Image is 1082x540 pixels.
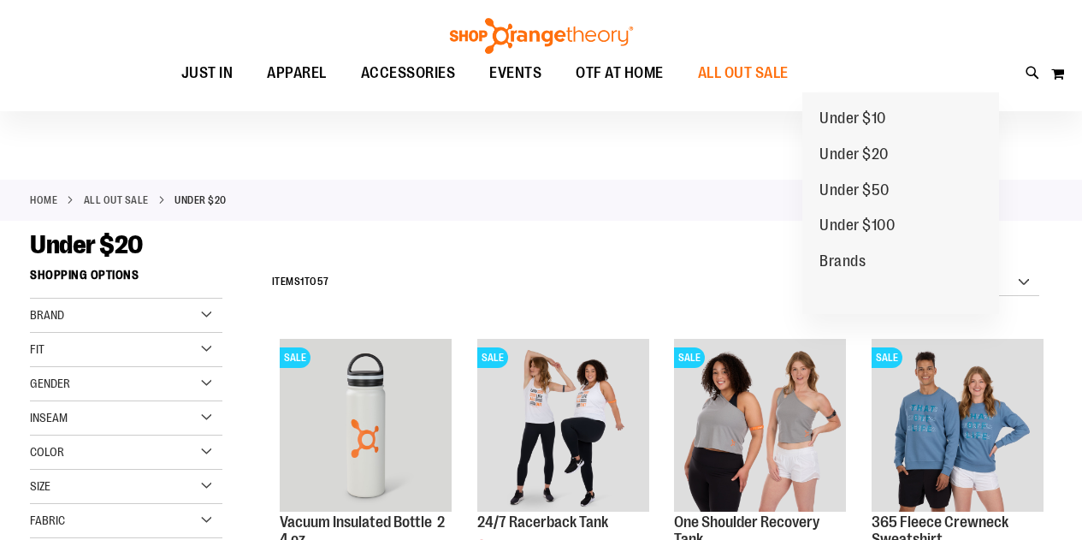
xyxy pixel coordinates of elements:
span: Brand [30,308,64,322]
span: Under $10 [819,110,886,131]
span: Under $20 [30,230,143,259]
span: OTF AT HOME [576,54,664,92]
img: Vacuum Insulated Bottle 24 oz [280,339,452,511]
span: APPAREL [267,54,327,92]
strong: Shopping Options [30,260,222,299]
span: SALE [477,347,508,368]
span: SALE [674,347,705,368]
a: Home [30,193,57,208]
span: Fit [30,342,44,356]
span: EVENTS [489,54,541,92]
span: 1 [300,276,304,288]
span: Brands [819,252,866,274]
img: 365 Fleece Crewneck Sweatshirt [872,339,1044,511]
img: Shop Orangetheory [447,18,636,54]
h2: Items to [272,269,329,295]
a: Main view of One Shoulder Recovery TankSALE [674,339,846,513]
a: 365 Fleece Crewneck SweatshirtSALE [872,339,1044,513]
img: Main view of One Shoulder Recovery Tank [674,339,846,511]
span: JUST IN [181,54,234,92]
span: Under $20 [819,145,889,167]
span: Size [30,479,50,493]
span: ACCESSORIES [361,54,456,92]
a: 24/7 Racerback TankSALE [477,339,649,513]
span: Gender [30,377,70,390]
img: 24/7 Racerback Tank [477,339,649,511]
span: SALE [280,347,310,368]
a: Vacuum Insulated Bottle 24 ozSALE [280,339,452,513]
a: 24/7 Racerback Tank [477,513,608,531]
a: ALL OUT SALE [84,193,149,208]
span: Under $100 [819,217,895,238]
strong: Under $20 [174,193,227,208]
span: ALL OUT SALE [698,54,789,92]
span: Fabric [30,513,65,527]
span: Inseam [30,411,68,424]
span: Under $50 [819,181,890,203]
span: 57 [317,276,329,288]
span: SALE [872,347,902,368]
span: Color [30,445,64,459]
